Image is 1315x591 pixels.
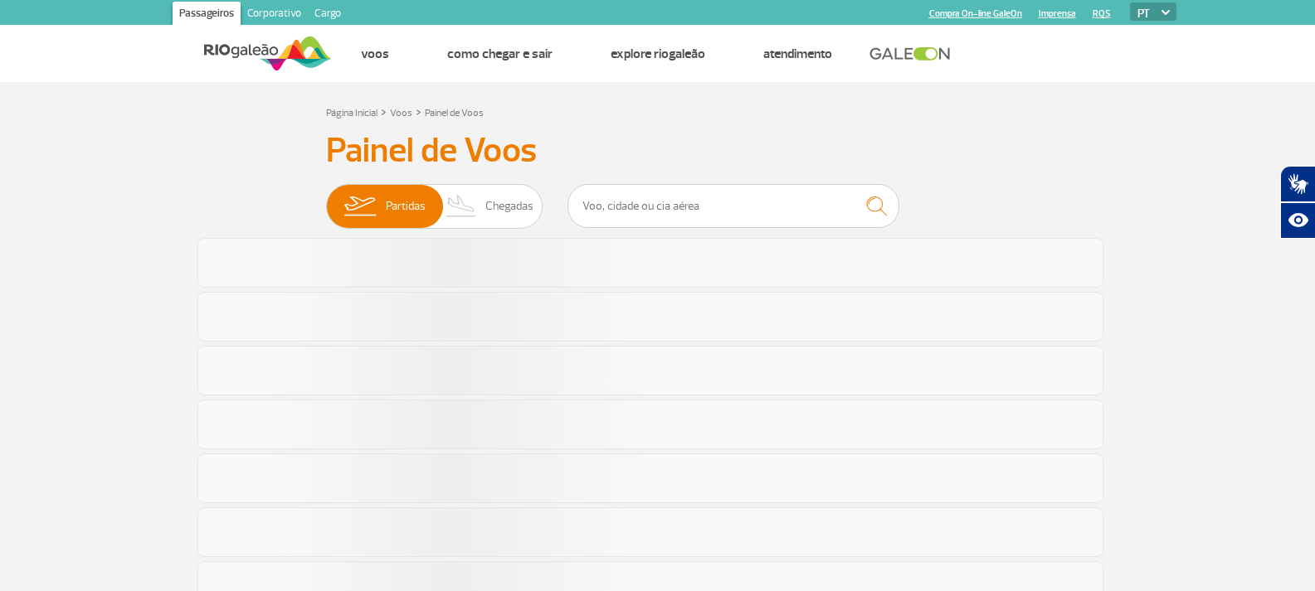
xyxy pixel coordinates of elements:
[763,46,832,62] a: Atendimento
[425,107,484,119] a: Painel de Voos
[386,185,426,228] span: Partidas
[334,185,386,228] img: slider-embarque
[361,46,389,62] a: Voos
[326,107,377,119] a: Página Inicial
[416,102,421,121] a: >
[437,185,486,228] img: slider-desembarque
[308,2,348,28] a: Cargo
[241,2,308,28] a: Corporativo
[1280,166,1315,239] div: Plugin de acessibilidade da Hand Talk.
[173,2,241,28] a: Passageiros
[485,185,533,228] span: Chegadas
[929,8,1022,19] a: Compra On-line GaleOn
[390,107,412,119] a: Voos
[326,130,990,172] h3: Painel de Voos
[381,102,387,121] a: >
[1280,202,1315,239] button: Abrir recursos assistivos.
[1093,8,1111,19] a: RQS
[567,184,899,228] input: Voo, cidade ou cia aérea
[1280,166,1315,202] button: Abrir tradutor de língua de sinais.
[1039,8,1076,19] a: Imprensa
[447,46,553,62] a: Como chegar e sair
[611,46,705,62] a: Explore RIOgaleão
